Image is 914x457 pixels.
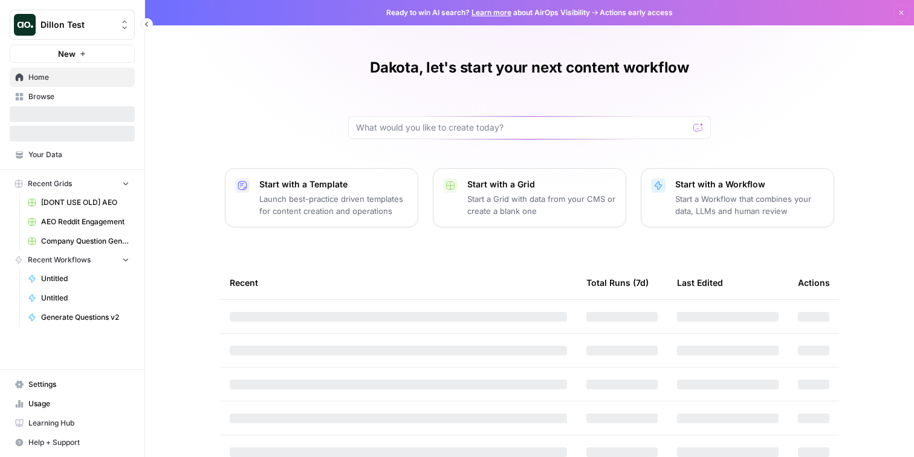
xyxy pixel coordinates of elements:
button: Start with a GridStart a Grid with data from your CMS or create a blank one [433,168,626,227]
a: Learning Hub [10,413,135,433]
button: Workspace: Dillon Test [10,10,135,40]
span: Recent Grids [28,178,72,189]
span: Usage [28,398,129,409]
div: Last Edited [677,266,723,299]
img: Dillon Test Logo [14,14,36,36]
button: Recent Workflows [10,251,135,269]
a: Learn more [472,8,511,17]
span: Help + Support [28,437,129,448]
a: [DONT USE OLD] AEO [22,193,135,212]
p: Launch best-practice driven templates for content creation and operations [259,193,408,217]
button: Help + Support [10,433,135,452]
a: Untitled [22,288,135,308]
span: Ready to win AI search? about AirOps Visibility [386,7,590,18]
span: Company Question Generation [41,236,129,247]
span: Untitled [41,273,129,284]
p: Start with a Workflow [675,178,824,190]
a: Usage [10,394,135,413]
p: Start with a Grid [467,178,616,190]
a: Your Data [10,145,135,164]
span: Your Data [28,149,129,160]
a: AEO Reddit Engagement [22,212,135,232]
button: Start with a WorkflowStart a Workflow that combines your data, LLMs and human review [641,168,834,227]
div: Recent [230,266,567,299]
p: Start a Grid with data from your CMS or create a blank one [467,193,616,217]
span: Untitled [41,293,129,303]
a: Browse [10,87,135,106]
span: New [58,48,76,60]
span: [DONT USE OLD] AEO [41,197,129,208]
div: Total Runs (7d) [586,266,649,299]
span: Generate Questions v2 [41,312,129,323]
h1: Dakota, let's start your next content workflow [370,58,689,77]
p: Start with a Template [259,178,408,190]
span: Settings [28,379,129,390]
a: Home [10,68,135,87]
input: What would you like to create today? [356,122,689,134]
span: Browse [28,91,129,102]
a: Generate Questions v2 [22,308,135,327]
a: Settings [10,375,135,394]
span: Home [28,72,129,83]
span: AEO Reddit Engagement [41,216,129,227]
button: New [10,45,135,63]
span: Dillon Test [41,19,114,31]
span: Recent Workflows [28,254,91,265]
span: Actions early access [600,7,673,18]
div: Actions [798,266,830,299]
span: Learning Hub [28,418,129,429]
a: Company Question Generation [22,232,135,251]
p: Start a Workflow that combines your data, LLMs and human review [675,193,824,217]
button: Recent Grids [10,175,135,193]
a: Untitled [22,269,135,288]
button: Start with a TemplateLaunch best-practice driven templates for content creation and operations [225,168,418,227]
